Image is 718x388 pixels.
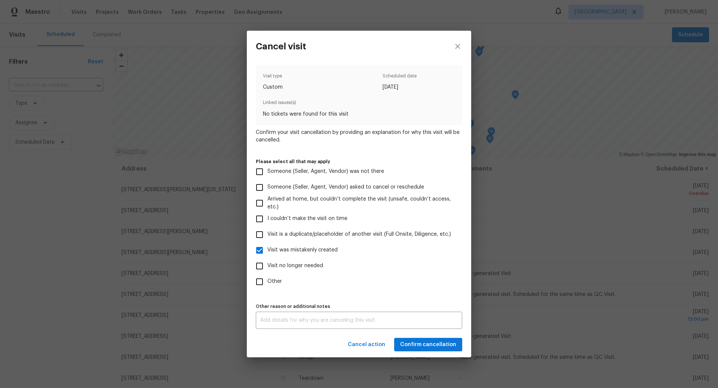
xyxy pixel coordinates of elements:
span: Visit was mistakenly created [267,246,338,254]
span: Other [267,278,282,285]
span: Visit is a duplicate/placeholder of another visit (Full Onsite, Diligence, etc.) [267,230,451,238]
span: Custom [263,83,283,91]
span: Someone (Seller, Agent, Vendor) was not there [267,168,384,175]
label: Please select all that may apply [256,159,462,164]
span: Arrived at home, but couldn’t complete the visit (unsafe, couldn’t access, etc.) [267,195,456,211]
span: Scheduled date [383,72,417,83]
span: Confirm cancellation [400,340,456,349]
span: Confirm your visit cancellation by providing an explanation for why this visit will be cancelled. [256,129,462,144]
span: Visit no longer needed [267,262,323,270]
span: Linked issues(s) [263,99,455,110]
span: No tickets were found for this visit [263,110,455,118]
span: Visit type [263,72,283,83]
label: Other reason or additional notes [256,304,462,309]
h3: Cancel visit [256,41,306,52]
span: [DATE] [383,83,417,91]
button: Cancel action [345,338,388,352]
span: I couldn’t make the visit on time [267,215,347,223]
button: close [444,31,471,62]
span: Cancel action [348,340,385,349]
button: Confirm cancellation [394,338,462,352]
span: Someone (Seller, Agent, Vendor) asked to cancel or reschedule [267,183,424,191]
